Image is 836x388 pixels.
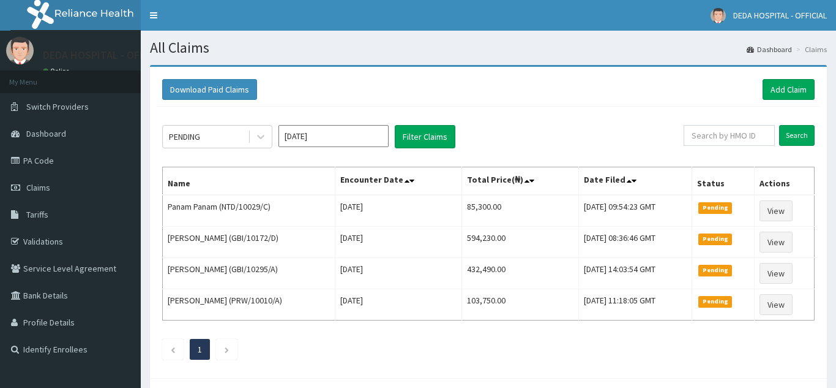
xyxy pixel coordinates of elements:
[684,125,775,146] input: Search by HMO ID
[335,289,461,321] td: [DATE]
[579,195,692,227] td: [DATE] 09:54:23 GMT
[579,289,692,321] td: [DATE] 11:18:05 GMT
[711,8,726,23] img: User Image
[793,44,827,55] li: Claims
[163,289,335,321] td: [PERSON_NAME] (PRW/10010/A)
[335,258,461,289] td: [DATE]
[579,167,692,196] th: Date Filed
[759,263,793,284] a: View
[698,296,732,307] span: Pending
[335,167,461,196] th: Encounter Date
[43,67,72,75] a: Online
[461,195,579,227] td: 85,300.00
[759,294,793,315] a: View
[26,182,50,193] span: Claims
[150,40,827,56] h1: All Claims
[163,227,335,258] td: [PERSON_NAME] (GBI/10172/D)
[163,258,335,289] td: [PERSON_NAME] (GBI/10295/A)
[169,131,200,143] div: PENDING
[461,167,579,196] th: Total Price(₦)
[26,128,66,139] span: Dashboard
[224,344,230,355] a: Next page
[335,227,461,258] td: [DATE]
[26,209,48,220] span: Tariffs
[43,50,169,61] p: DEDA HOSPITAL - OFFICIAL
[395,125,455,148] button: Filter Claims
[763,79,815,100] a: Add Claim
[163,195,335,227] td: Panam Panam (NTD/10029/C)
[335,195,461,227] td: [DATE]
[170,344,176,355] a: Previous page
[754,167,814,196] th: Actions
[461,227,579,258] td: 594,230.00
[759,232,793,253] a: View
[759,200,793,221] a: View
[162,79,257,100] button: Download Paid Claims
[461,258,579,289] td: 432,490.00
[278,125,389,147] input: Select Month and Year
[6,37,34,64] img: User Image
[698,202,732,213] span: Pending
[163,167,335,196] th: Name
[779,125,815,146] input: Search
[579,227,692,258] td: [DATE] 08:36:46 GMT
[461,289,579,321] td: 103,750.00
[698,234,732,245] span: Pending
[698,265,732,276] span: Pending
[26,101,89,112] span: Switch Providers
[198,344,202,355] a: Page 1 is your current page
[692,167,755,196] th: Status
[747,44,792,55] a: Dashboard
[579,258,692,289] td: [DATE] 14:03:54 GMT
[733,10,827,21] span: DEDA HOSPITAL - OFFICIAL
